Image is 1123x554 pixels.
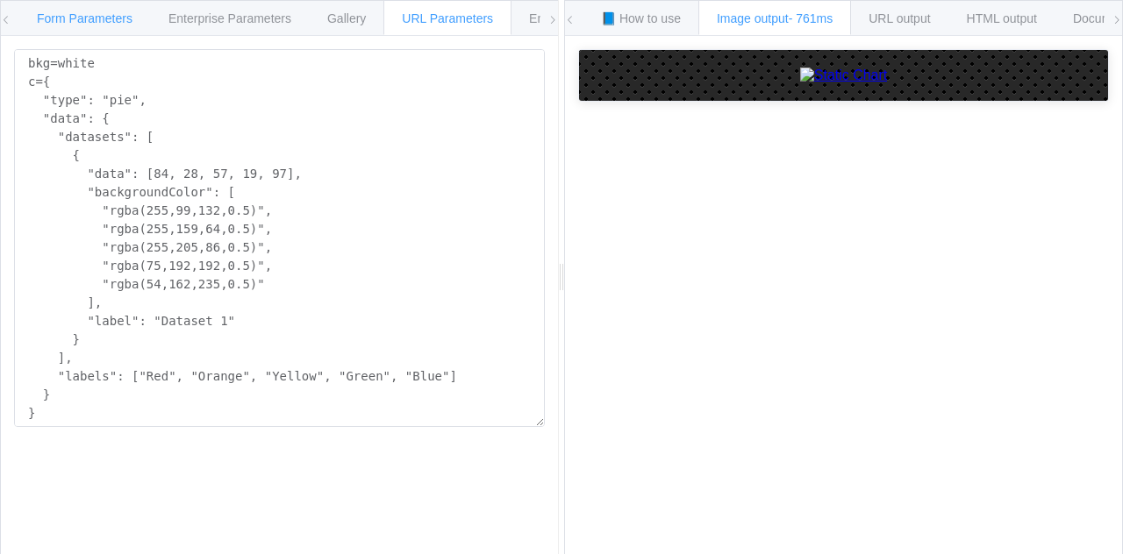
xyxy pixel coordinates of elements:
[37,11,132,25] span: Form Parameters
[529,11,604,25] span: Environments
[597,67,1091,83] a: Static Chart
[869,11,930,25] span: URL output
[601,11,681,25] span: 📘 How to use
[967,11,1037,25] span: HTML output
[327,11,366,25] span: Gallery
[402,11,493,25] span: URL Parameters
[800,67,888,83] img: Static Chart
[717,11,833,25] span: Image output
[789,11,833,25] span: - 761ms
[168,11,291,25] span: Enterprise Parameters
